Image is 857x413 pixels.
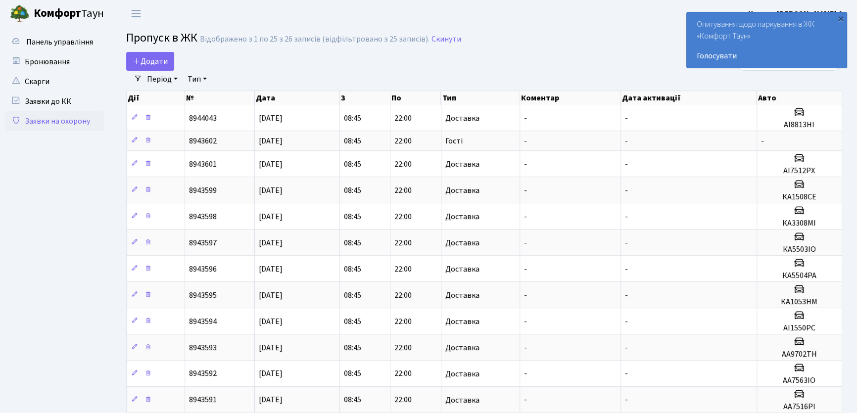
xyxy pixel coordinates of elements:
span: - [625,185,628,196]
span: Гості [445,137,463,145]
span: 08:45 [344,136,361,146]
span: 22:00 [394,368,412,379]
span: - [625,395,628,406]
h5: КА5504РА [761,271,838,280]
span: 8943593 [189,342,217,353]
span: Додати [133,56,168,67]
span: - [625,136,628,146]
span: 08:45 [344,290,361,301]
h5: КА1508СЕ [761,192,838,202]
span: Доставка [445,160,479,168]
span: Доставка [445,396,479,404]
span: - [524,237,527,248]
span: - [524,395,527,406]
h5: АА7516PI [761,402,838,412]
span: [DATE] [259,368,283,379]
b: Цитрус [PERSON_NAME] А. [748,8,845,19]
h5: КА3308МІ [761,219,838,228]
span: Доставка [445,213,479,221]
span: [DATE] [259,342,283,353]
span: - [625,368,628,379]
span: [DATE] [259,113,283,124]
span: 22:00 [394,185,412,196]
span: Доставка [445,239,479,247]
span: - [625,113,628,124]
span: - [524,316,527,327]
span: 8943595 [189,290,217,301]
span: Пропуск в ЖК [126,29,197,46]
h5: КА1053НМ [761,297,838,307]
span: 22:00 [394,316,412,327]
span: - [524,136,527,146]
span: [DATE] [259,316,283,327]
h5: АІ8813НІ [761,120,838,130]
span: 22:00 [394,211,412,222]
button: Переключити навігацію [124,5,148,22]
div: Відображено з 1 по 25 з 26 записів (відфільтровано з 25 записів). [200,35,429,44]
span: - [524,211,527,222]
span: 8943597 [189,237,217,248]
span: [DATE] [259,159,283,170]
span: 8943591 [189,395,217,406]
th: По [390,91,441,105]
span: 22:00 [394,136,412,146]
span: 08:45 [344,113,361,124]
h5: АА7563ІО [761,376,838,385]
span: - [761,136,764,146]
a: Додати [126,52,174,71]
span: [DATE] [259,136,283,146]
span: - [625,290,628,301]
a: Заявки до КК [5,92,104,111]
span: 8943599 [189,185,217,196]
span: 8943598 [189,211,217,222]
div: × [836,13,846,23]
span: - [524,185,527,196]
span: 8943601 [189,159,217,170]
span: - [625,211,628,222]
span: 08:45 [344,264,361,275]
span: [DATE] [259,211,283,222]
span: Панель управління [26,37,93,47]
span: 8944043 [189,113,217,124]
span: 08:45 [344,395,361,406]
a: Заявки на охорону [5,111,104,131]
span: - [524,159,527,170]
span: Доставка [445,318,479,325]
img: logo.png [10,4,30,24]
span: 22:00 [394,237,412,248]
span: 22:00 [394,264,412,275]
th: З [340,91,390,105]
span: 08:45 [344,368,361,379]
span: 22:00 [394,159,412,170]
h5: АІ7512РХ [761,166,838,176]
th: Коментар [520,91,621,105]
span: [DATE] [259,395,283,406]
span: - [625,316,628,327]
h5: КА5503ІО [761,245,838,254]
a: Панель управління [5,32,104,52]
span: 08:45 [344,211,361,222]
th: Дії [127,91,185,105]
span: 08:45 [344,185,361,196]
a: Тип [184,71,211,88]
span: Доставка [445,114,479,122]
h5: АІ1550РС [761,323,838,333]
div: Опитування щодо паркування в ЖК «Комфорт Таун» [687,12,847,68]
span: 08:45 [344,237,361,248]
span: Доставка [445,291,479,299]
span: 8943596 [189,264,217,275]
span: 08:45 [344,316,361,327]
span: - [524,290,527,301]
span: 08:45 [344,159,361,170]
span: - [524,113,527,124]
span: 08:45 [344,342,361,353]
b: Комфорт [34,5,81,21]
a: Період [143,71,182,88]
span: Таун [34,5,104,22]
th: Тип [441,91,520,105]
span: 22:00 [394,395,412,406]
span: - [625,264,628,275]
span: 8943602 [189,136,217,146]
span: 8943592 [189,368,217,379]
th: Дата активації [621,91,757,105]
